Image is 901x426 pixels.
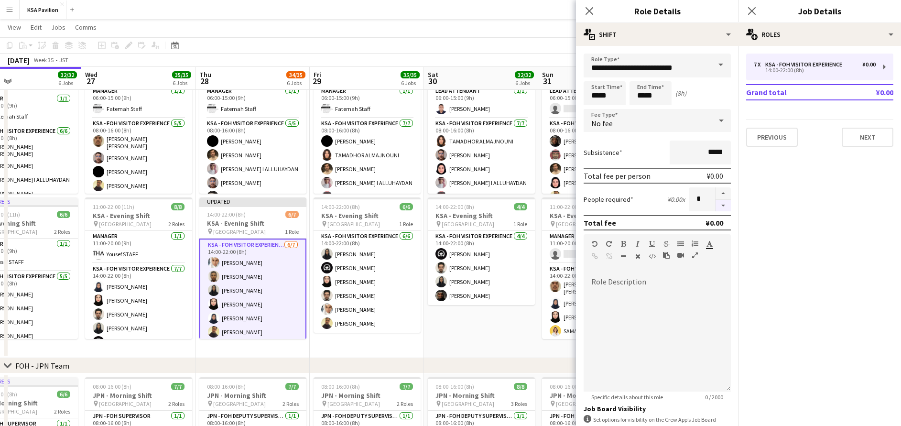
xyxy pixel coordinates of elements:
[542,231,649,263] app-card-role: Manager0/111:00-20:00 (9h)
[59,56,68,64] div: JST
[692,240,698,248] button: Ordered List
[199,86,306,118] app-card-role: Manager1/106:00-15:00 (9h)Fatemah Staff
[862,61,876,68] div: ¥0.00
[8,23,21,32] span: View
[285,211,299,218] span: 6/7
[171,383,185,390] span: 7/7
[584,415,731,424] div: Set options for visibility on the Crew App’s Job Board
[677,240,684,248] button: Unordered List
[314,197,421,333] app-job-card: 14:00-22:00 (8h)6/6KSA - Evening Shift [GEOGRAPHIC_DATA]1 RoleKSA - FOH Visitor Experience6/614:0...
[606,240,612,248] button: Redo
[327,220,380,228] span: [GEOGRAPHIC_DATA]
[513,220,527,228] span: 1 Role
[442,220,494,228] span: [GEOGRAPHIC_DATA]
[634,240,641,248] button: Italic
[312,76,321,87] span: 29
[27,21,45,33] a: Edit
[542,86,649,118] app-card-role: LEAD ATTENDANT0/106:00-15:00 (9h)
[51,23,65,32] span: Jobs
[173,79,191,87] div: 6 Jobs
[287,79,305,87] div: 6 Jobs
[754,68,876,73] div: 14:00-22:00 (8h)
[32,56,55,64] span: Week 35
[542,211,649,220] h3: KSA - Evening Shift
[550,203,591,210] span: 11:00-22:00 (11h)
[542,70,554,79] span: Sun
[20,0,66,19] button: KSA Pavilion
[31,23,42,32] span: Edit
[428,231,535,305] app-card-role: KSA - FOH Visitor Experience4/414:00-22:00 (8h)[PERSON_NAME][PERSON_NAME][PERSON_NAME][PERSON_NAME]
[746,128,798,147] button: Previous
[199,197,306,339] app-job-card: Updated14:00-22:00 (8h)6/7KSA - Evening Shift [GEOGRAPHIC_DATA]1 RoleKSA - FOH Visitor Experience...
[428,391,535,400] h3: JPN - Morning Shift
[542,52,649,194] div: 06:00-16:00 (10h)6/7KSA - Morning Shift [GEOGRAPHIC_DATA]2 RolesLEAD ATTENDANT0/106:00-15:00 (9h)...
[675,89,686,98] div: (8h)
[746,85,848,100] td: Grand total
[327,400,380,407] span: [GEOGRAPHIC_DATA]
[93,383,131,390] span: 08:00-16:00 (8h)
[738,23,901,46] div: Roles
[515,79,533,87] div: 6 Jobs
[93,203,134,210] span: 11:00-22:00 (11h)
[213,228,266,235] span: [GEOGRAPHIC_DATA]
[4,21,25,33] a: View
[584,195,633,204] label: People required
[54,408,70,415] span: 2 Roles
[207,383,246,390] span: 08:00-16:00 (8h)
[428,52,535,194] div: 06:00-16:00 (10h)8/8KSA - Morning Shift [GEOGRAPHIC_DATA]2 RolesLEAD ATTENDANT1/106:00-15:00 (9h)...
[584,404,731,413] h3: Job Board Visibility
[285,383,299,390] span: 7/7
[321,203,360,210] span: 14:00-22:00 (8h)
[706,218,723,228] div: ¥0.00
[576,5,738,17] h3: Role Details
[199,197,306,205] div: Updated
[667,195,685,204] div: ¥0.00 x
[85,391,192,400] h3: JPN - Morning Shift
[848,85,893,100] td: ¥0.00
[591,240,598,248] button: Undo
[172,71,191,78] span: 35/35
[542,197,649,339] app-job-card: 11:00-22:00 (11h)7/8KSA - Evening Shift [GEOGRAPHIC_DATA]2 RolesManager0/111:00-20:00 (9h) KSA - ...
[8,55,30,65] div: [DATE]
[85,70,98,79] span: Wed
[514,203,527,210] span: 4/4
[85,52,192,194] app-job-card: 06:00-16:00 (10h)6/6KSA - Morning Shift [GEOGRAPHIC_DATA]2 RolesManager1/106:00-15:00 (9h)Fatemah...
[399,220,413,228] span: 1 Role
[515,71,534,78] span: 32/32
[401,79,419,87] div: 6 Jobs
[85,231,192,263] app-card-role: Manager1/111:00-20:00 (9h)Yousef STAFF
[198,76,211,87] span: 28
[171,203,185,210] span: 8/8
[584,171,651,181] div: Total fee per person
[54,228,70,235] span: 2 Roles
[15,361,69,371] div: FOH - JPN Team
[706,171,723,181] div: ¥0.00
[400,383,413,390] span: 7/7
[428,70,438,79] span: Sat
[677,251,684,259] button: Insert video
[85,211,192,220] h3: KSA - Evening Shift
[199,239,306,356] app-card-role: KSA - FOH Visitor Experience6/714:00-22:00 (8h)[PERSON_NAME][PERSON_NAME][PERSON_NAME][PERSON_NAM...
[321,383,360,390] span: 08:00-16:00 (8h)
[286,71,305,78] span: 34/35
[168,400,185,407] span: 2 Roles
[199,219,306,228] h3: KSA - Evening Shift
[314,52,421,194] app-job-card: 06:00-16:00 (10h)8/8KSA - Morning Shift [GEOGRAPHIC_DATA]2 RolesManager1/106:00-15:00 (9h)Fatemah...
[620,240,627,248] button: Bold
[428,86,535,118] app-card-role: LEAD ATTENDANT1/106:00-15:00 (9h)[PERSON_NAME]
[542,263,649,382] app-card-role: KSA - FOH Visitor Experience7/714:00-22:00 (8h)[PERSON_NAME] [PERSON_NAME][PERSON_NAME][PERSON_NA...
[99,220,152,228] span: [GEOGRAPHIC_DATA]
[428,197,535,305] app-job-card: 14:00-22:00 (8h)4/4KSA - Evening Shift [GEOGRAPHIC_DATA]1 RoleKSA - FOH Visitor Experience4/414:0...
[58,71,77,78] span: 32/32
[706,240,713,248] button: Text Color
[692,251,698,259] button: Fullscreen
[400,203,413,210] span: 6/6
[426,76,438,87] span: 30
[556,400,608,407] span: [GEOGRAPHIC_DATA]
[716,187,731,200] button: Increase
